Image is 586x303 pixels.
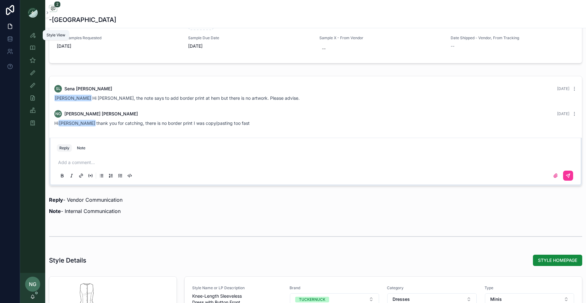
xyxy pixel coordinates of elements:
span: [PERSON_NAME] [PERSON_NAME] [64,111,138,117]
span: Sample Due Date [188,35,312,40]
span: [PERSON_NAME] [58,120,96,126]
span: Hi thank you for catching, there is no border print I was copy/pasting too fast [54,120,250,126]
span: [DATE] [188,43,312,49]
span: [DATE] [557,86,569,91]
span: NG [29,280,36,288]
span: [DATE] [557,111,569,116]
span: SL [56,86,61,91]
div: scrollable content [20,25,45,137]
span: -- [451,43,454,49]
div: TUCKERNUCK [299,297,325,302]
span: [DATE] [57,43,181,49]
button: Reply [57,144,72,152]
div: Style View [46,33,65,38]
span: NG [55,111,61,116]
strong: Reply [49,197,63,203]
p: - Internal Communication [49,207,582,215]
span: Date Shipped - Vendor, From Tracking [451,35,574,40]
span: STYLE HOMEPAGE [538,257,577,263]
p: - Vendor Communication [49,196,582,204]
span: Brand [290,285,379,290]
span: 2 [54,1,61,8]
img: App logo [28,8,38,18]
h1: -[GEOGRAPHIC_DATA] [49,15,116,24]
h1: Style Details [49,256,86,265]
button: Note [74,144,88,152]
span: [PERSON_NAME] [54,95,92,101]
span: Style Name or LP Description [192,285,282,290]
span: Hi [PERSON_NAME], the note says to add border print at hem but there is no artwork. Please advise. [54,95,300,101]
span: Type [485,285,574,290]
span: Date Samples Requested [57,35,181,40]
span: Minis [490,296,502,302]
div: -- [322,45,326,52]
span: Dresses [393,296,410,302]
button: STYLE HOMEPAGE [533,255,582,266]
strong: Note [49,208,61,214]
span: Category [387,285,477,290]
span: Sena [PERSON_NAME] [64,86,112,92]
span: Sample X - From Vendor [319,35,443,40]
div: Note [77,146,85,151]
button: 2 [49,5,57,13]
